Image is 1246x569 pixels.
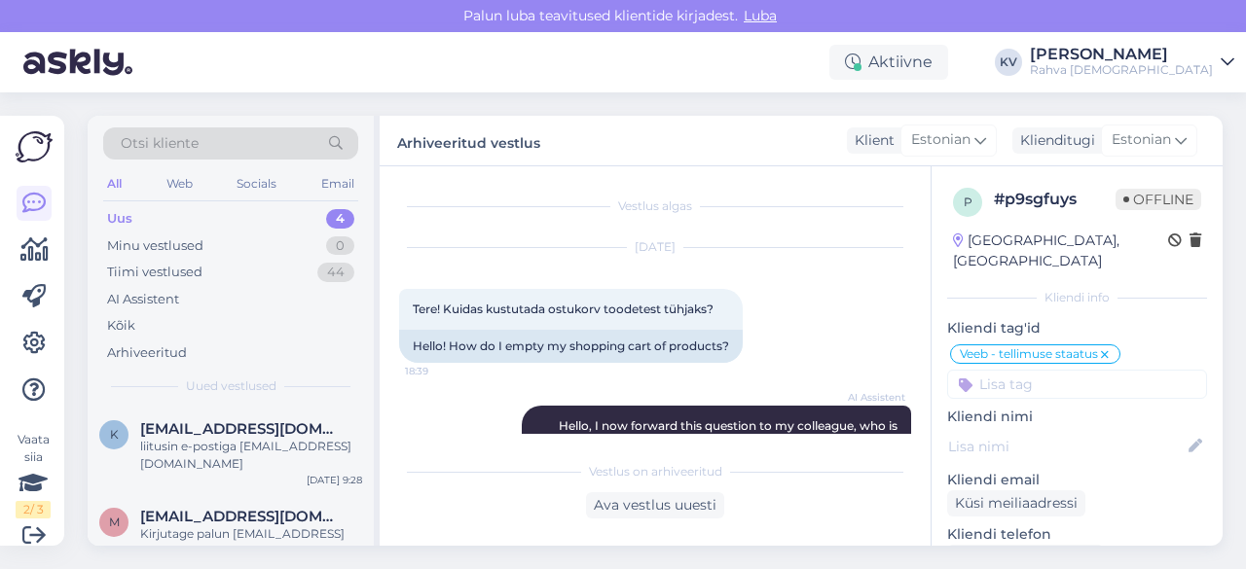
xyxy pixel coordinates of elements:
[738,7,783,24] span: Luba
[121,133,199,154] span: Otsi kliente
[107,343,187,363] div: Arhiveeritud
[186,377,276,395] span: Uued vestlused
[541,418,900,468] span: Hello, I now forward this question to my colleague, who is responsible for this. The reply will b...
[317,263,354,282] div: 44
[1116,189,1201,210] span: Offline
[911,129,971,151] span: Estonian
[16,131,53,162] img: Askly Logo
[317,171,358,196] div: Email
[964,195,972,209] span: p
[163,171,197,196] div: Web
[847,130,895,151] div: Klient
[947,318,1207,338] p: Kliendi tag'id
[107,316,135,336] div: Kõik
[1112,129,1171,151] span: Estonian
[995,49,1022,76] div: KV
[140,420,343,438] span: kati.kirstunael@gmail.com
[953,231,1168,271] div: [GEOGRAPHIC_DATA], [GEOGRAPHIC_DATA]
[399,330,743,363] div: Hello! How do I empty my shopping cart of products?
[16,501,51,518] div: 2 / 3
[947,407,1207,427] p: Kliendi nimi
[16,431,51,518] div: Vaata siia
[960,348,1098,360] span: Veeb - tellimuse staatus
[832,390,905,405] span: AI Assistent
[326,209,354,229] div: 4
[233,171,280,196] div: Socials
[947,470,1207,490] p: Kliendi email
[397,127,540,154] label: Arhiveeritud vestlus
[399,238,911,256] div: [DATE]
[107,290,179,309] div: AI Assistent
[947,524,1207,545] p: Kliendi telefon
[947,370,1207,399] input: Lisa tag
[947,490,1085,516] div: Küsi meiliaadressi
[107,209,132,229] div: Uus
[1030,47,1234,78] a: [PERSON_NAME]Rahva [DEMOGRAPHIC_DATA]
[948,436,1185,457] input: Lisa nimi
[140,438,362,473] div: liitusin e-postiga [EMAIL_ADDRESS][DOMAIN_NAME]
[1030,47,1213,62] div: [PERSON_NAME]
[103,171,126,196] div: All
[109,515,120,529] span: m
[107,236,203,256] div: Minu vestlused
[589,463,722,480] span: Vestlus on arhiveeritud
[107,263,202,282] div: Tiimi vestlused
[140,508,343,525] span: merike62@gmail.com
[405,364,478,378] span: 18:39
[140,525,362,560] div: Kirjutage palun [EMAIL_ADDRESS][DOMAIN_NAME] ning lisage probleem ja enda isikukood, et saaksime ...
[1030,62,1213,78] div: Rahva [DEMOGRAPHIC_DATA]
[947,289,1207,306] div: Kliendi info
[829,45,948,80] div: Aktiivne
[399,197,911,215] div: Vestlus algas
[413,302,714,316] span: Tere! Kuidas kustutada ostukorv toodetest tühjaks?
[1012,130,1095,151] div: Klienditugi
[307,473,362,487] div: [DATE] 9:28
[326,236,354,256] div: 0
[994,188,1116,211] div: # p9sgfuys
[586,492,724,518] div: Ava vestlus uuesti
[110,427,119,442] span: k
